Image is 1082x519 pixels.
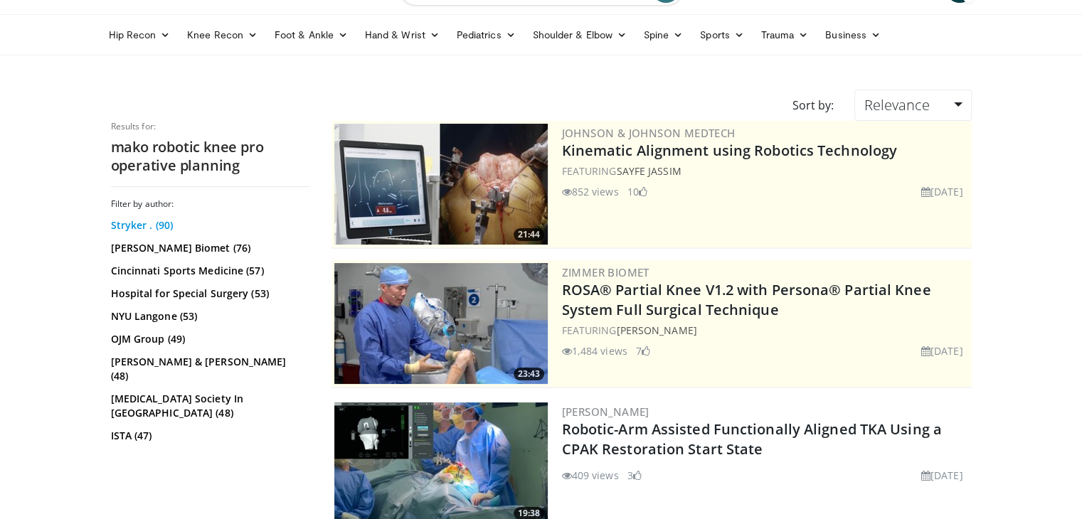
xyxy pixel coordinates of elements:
[921,343,963,358] li: [DATE]
[111,138,310,175] h2: mako robotic knee pro operative planning
[635,21,691,49] a: Spine
[562,265,649,279] a: Zimmer Biomet
[111,429,307,443] a: ISTA (47)
[562,468,619,483] li: 409 views
[562,405,649,419] a: [PERSON_NAME]
[562,280,931,319] a: ROSA® Partial Knee V1.2 with Persona® Partial Knee System Full Surgical Technique
[627,184,647,199] li: 10
[448,21,524,49] a: Pediatrics
[334,124,548,245] img: 85482610-0380-4aae-aa4a-4a9be0c1a4f1.300x170_q85_crop-smart_upscale.jpg
[616,164,681,178] a: Sayfe Jassim
[921,184,963,199] li: [DATE]
[562,323,969,338] div: FEATURING
[781,90,844,121] div: Sort by:
[111,332,307,346] a: OJM Group (49)
[179,21,266,49] a: Knee Recon
[334,263,548,384] a: 23:43
[111,218,307,232] a: Stryker . (90)
[111,121,310,132] p: Results for:
[111,264,307,278] a: Cincinnati Sports Medicine (57)
[524,21,635,49] a: Shoulder & Elbow
[921,468,963,483] li: [DATE]
[356,21,448,49] a: Hand & Wrist
[616,323,696,337] a: [PERSON_NAME]
[111,198,310,210] h3: Filter by author:
[753,21,817,49] a: Trauma
[266,21,356,49] a: Foot & Ankle
[562,184,619,199] li: 852 views
[562,164,969,178] div: FEATURING
[691,21,753,49] a: Sports
[562,141,898,160] a: Kinematic Alignment using Robotics Technology
[111,392,307,420] a: [MEDICAL_DATA] Society In [GEOGRAPHIC_DATA] (48)
[111,355,307,383] a: [PERSON_NAME] & [PERSON_NAME] (48)
[514,368,544,380] span: 23:43
[100,21,179,49] a: Hip Recon
[562,126,736,140] a: Johnson & Johnson MedTech
[864,95,929,114] span: Relevance
[514,228,544,241] span: 21:44
[562,419,942,459] a: Robotic-Arm Assisted Functionally Aligned TKA Using a CPAK Restoration Start State
[817,21,889,49] a: Business
[111,287,307,301] a: Hospital for Special Surgery (53)
[111,309,307,323] a: NYU Langone (53)
[636,343,650,358] li: 7
[111,241,307,255] a: [PERSON_NAME] Biomet (76)
[627,468,642,483] li: 3
[854,90,971,121] a: Relevance
[562,343,627,358] li: 1,484 views
[334,263,548,384] img: 99b1778f-d2b2-419a-8659-7269f4b428ba.300x170_q85_crop-smart_upscale.jpg
[334,124,548,245] a: 21:44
